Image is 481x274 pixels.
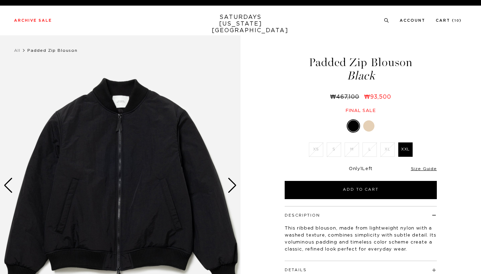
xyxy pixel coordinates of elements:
[212,14,270,34] a: SATURDAYS[US_STATE][GEOGRAPHIC_DATA]
[284,57,438,82] h1: Padded Zip Blouson
[228,178,237,193] div: Next slide
[285,225,437,253] p: This ribbed blouson, made from lightweight nylon with a washed texture, combines simplicity with ...
[4,178,13,193] div: Previous slide
[400,19,425,22] a: Account
[285,166,437,172] div: Only Left
[14,48,20,52] a: All
[285,213,320,217] button: Description
[360,167,362,171] span: 1
[398,142,413,157] label: XXL
[284,70,438,82] span: Black
[14,19,52,22] a: Archive Sale
[454,19,459,22] small: 10
[285,181,437,199] button: Add to Cart
[330,94,362,100] del: ₩467,100
[364,94,391,100] span: ₩93,500
[411,167,437,171] a: Size Guide
[436,19,462,22] a: Cart (10)
[284,108,438,114] div: Final sale
[285,268,307,272] button: Details
[27,48,77,52] span: Padded Zip Blouson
